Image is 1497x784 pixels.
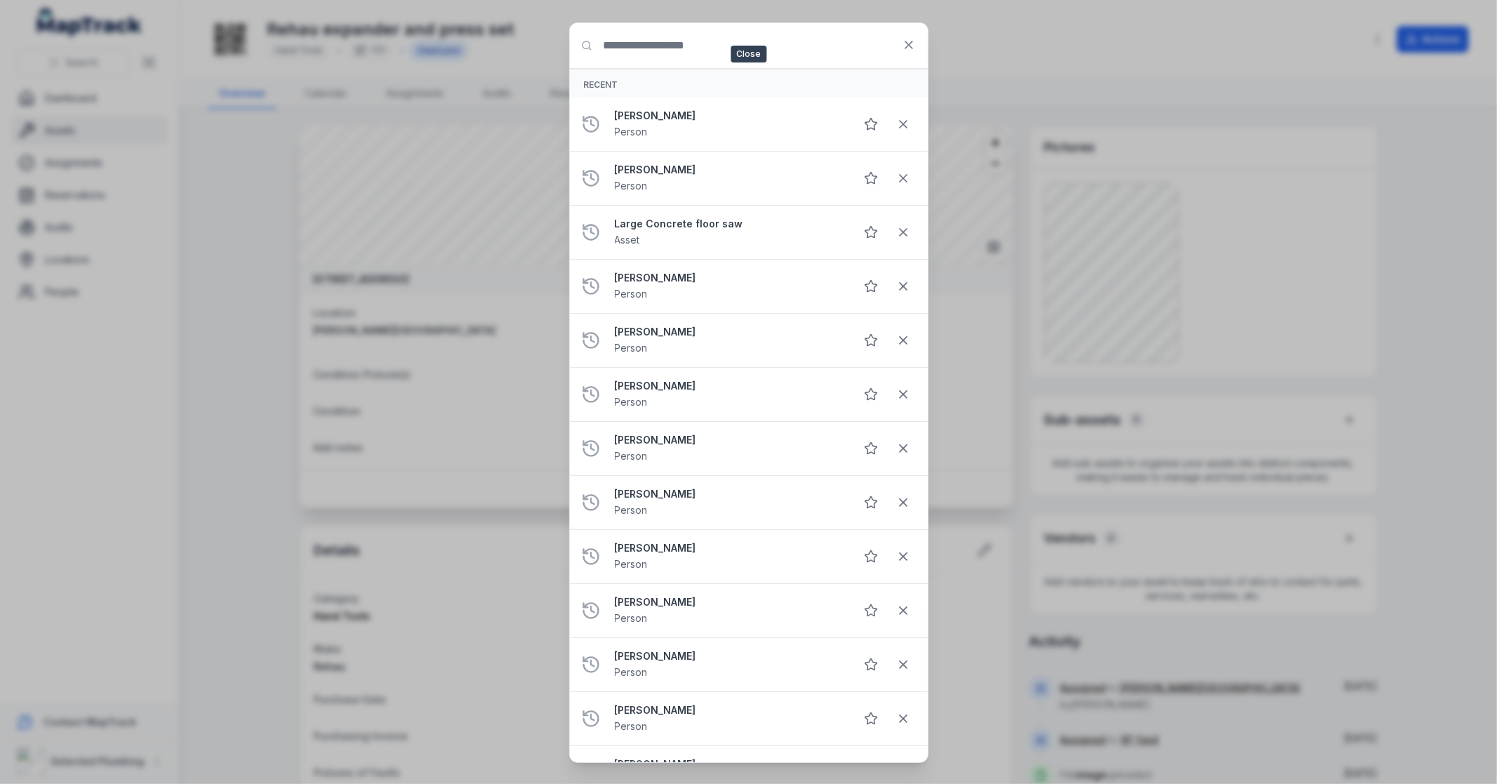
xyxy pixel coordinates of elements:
a: [PERSON_NAME]Person [615,433,844,464]
span: Person [615,288,648,300]
a: [PERSON_NAME]Person [615,163,844,194]
span: Person [615,450,648,462]
span: Person [615,342,648,354]
a: [PERSON_NAME]Person [615,541,844,572]
span: Person [615,396,648,408]
strong: [PERSON_NAME] [615,109,844,123]
span: Person [615,666,648,678]
strong: Large Concrete floor saw [615,217,844,231]
strong: [PERSON_NAME] [615,487,844,501]
span: Close [731,46,766,62]
a: [PERSON_NAME]Person [615,271,844,302]
strong: [PERSON_NAME] [615,433,844,447]
strong: [PERSON_NAME] [615,271,844,285]
span: Person [615,504,648,516]
span: Recent [584,79,618,90]
a: [PERSON_NAME]Person [615,649,844,680]
a: [PERSON_NAME]Person [615,595,844,626]
strong: [PERSON_NAME] [615,325,844,339]
strong: [PERSON_NAME] [615,595,844,609]
span: Person [615,612,648,624]
strong: [PERSON_NAME] [615,649,844,663]
a: [PERSON_NAME]Person [615,379,844,410]
strong: [PERSON_NAME] [615,163,844,177]
a: [PERSON_NAME]Person [615,109,844,140]
strong: [PERSON_NAME] [615,703,844,717]
a: [PERSON_NAME]Person [615,325,844,356]
span: Person [615,720,648,732]
strong: [PERSON_NAME] [615,757,844,771]
a: [PERSON_NAME]Person [615,487,844,518]
span: Person [615,126,648,138]
a: [PERSON_NAME]Person [615,703,844,734]
strong: [PERSON_NAME] [615,379,844,393]
span: Person [615,558,648,570]
span: Person [615,180,648,192]
strong: [PERSON_NAME] [615,541,844,555]
a: Large Concrete floor sawAsset [615,217,844,248]
span: Asset [615,234,640,246]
